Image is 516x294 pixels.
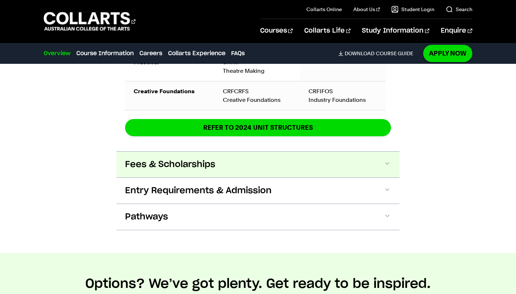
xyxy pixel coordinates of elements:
button: Fees & Scholarships [116,152,400,177]
a: Careers [139,49,162,58]
a: Courses [260,19,293,43]
div: Go to homepage [44,11,135,32]
a: FAQs [231,49,245,58]
a: About Us [353,6,380,13]
div: CRFIFOS Industry Foundations [309,87,377,104]
a: Search [446,6,472,13]
a: Study Information [362,19,429,43]
span: Download [345,50,374,57]
a: Student Login [391,6,434,13]
a: Collarts Life [304,19,350,43]
strong: Creative Foundations [134,88,195,95]
a: Enquire [441,19,472,43]
div: CRFCRFS Creative Foundations [223,87,291,104]
a: Apply Now [423,45,472,62]
a: Collarts Online [306,6,342,13]
button: Pathways [116,204,400,230]
span: Fees & Scholarships [125,159,215,170]
a: Overview [44,49,71,58]
a: REFER TO 2024 unit structures [125,119,391,136]
button: Entry Requirements & Admission [116,178,400,204]
div: SHTM Theatre Making [223,58,291,75]
a: DownloadCourse Guide [338,50,419,57]
a: Collarts Experience [168,49,225,58]
span: Entry Requirements & Admission [125,185,272,196]
span: Pathways [125,211,168,223]
a: Course Information [76,49,134,58]
h2: Options? We’ve got plenty. Get ready to be inspired. [85,276,431,292]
